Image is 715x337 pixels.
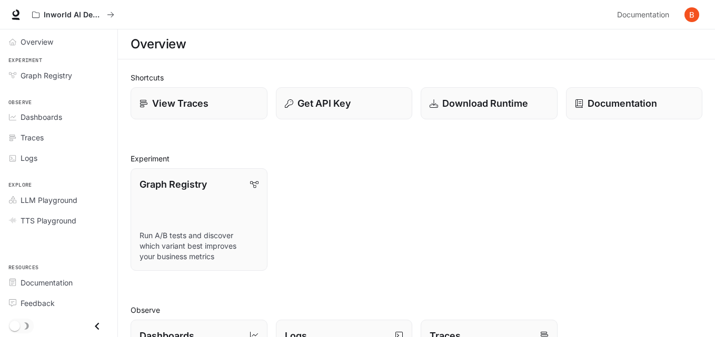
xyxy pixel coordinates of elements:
a: LLM Playground [4,191,113,209]
a: Logs [4,149,113,167]
a: Download Runtime [421,87,558,119]
span: Documentation [21,277,73,288]
button: Get API Key [276,87,413,119]
p: Documentation [588,96,657,110]
a: Documentation [4,273,113,292]
button: Close drawer [85,315,109,337]
span: Graph Registry [21,70,72,81]
button: User avatar [681,4,702,25]
a: Graph Registry [4,66,113,85]
a: Documentation [566,87,703,119]
span: Logs [21,152,37,164]
span: Documentation [617,8,669,22]
a: View Traces [131,87,267,119]
h2: Experiment [131,153,702,164]
p: Download Runtime [442,96,528,110]
p: Get API Key [297,96,351,110]
button: All workspaces [27,4,119,25]
span: Overview [21,36,53,47]
a: Traces [4,128,113,147]
span: TTS Playground [21,215,76,226]
p: View Traces [152,96,208,110]
span: Dark mode toggle [9,320,20,331]
span: Dashboards [21,111,62,122]
a: Dashboards [4,108,113,126]
p: Inworld AI Demos [44,11,103,19]
a: Overview [4,33,113,51]
a: Feedback [4,294,113,312]
span: Feedback [21,298,55,309]
a: TTS Playground [4,211,113,230]
a: Graph RegistryRun A/B tests and discover which variant best improves your business metrics [131,168,267,271]
img: User avatar [684,7,699,22]
p: Graph Registry [140,177,207,191]
h2: Shortcuts [131,72,702,83]
a: Documentation [613,4,677,25]
span: LLM Playground [21,195,77,206]
span: Traces [21,132,44,143]
p: Run A/B tests and discover which variant best improves your business metrics [140,230,259,262]
h1: Overview [131,34,186,55]
h2: Observe [131,304,702,315]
